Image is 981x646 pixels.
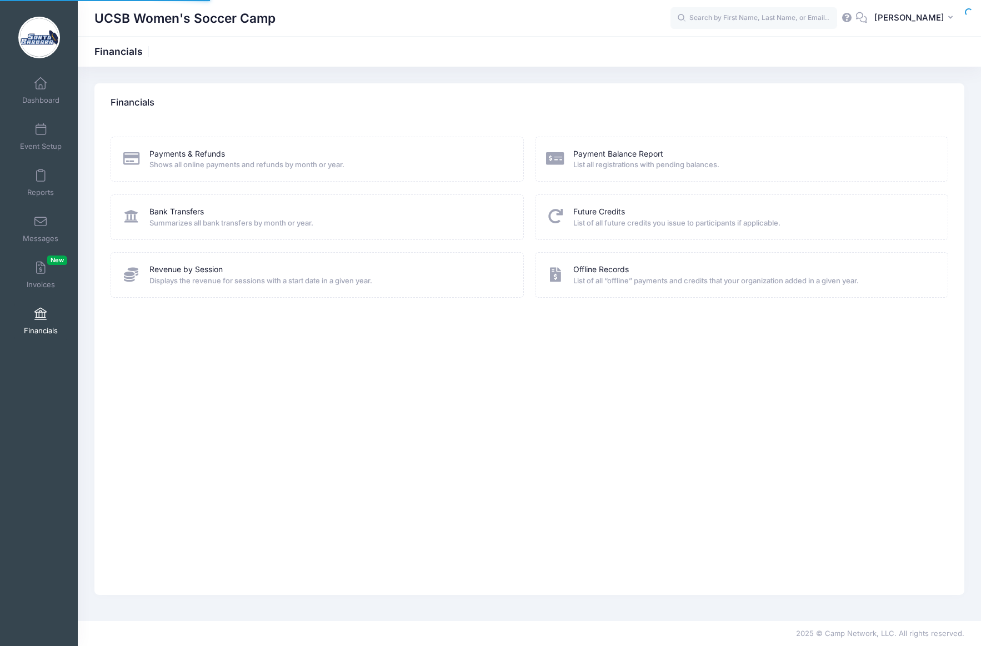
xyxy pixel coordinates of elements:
[149,159,509,171] span: Shows all online payments and refunds by month or year.
[573,148,663,160] a: Payment Balance Report
[149,264,223,276] a: Revenue by Session
[14,163,67,202] a: Reports
[24,326,58,335] span: Financials
[27,188,54,197] span: Reports
[573,159,933,171] span: List all registrations with pending balances.
[149,206,204,218] a: Bank Transfers
[149,148,225,160] a: Payments & Refunds
[874,12,944,24] span: [PERSON_NAME]
[14,302,67,340] a: Financials
[27,280,55,289] span: Invoices
[670,7,837,29] input: Search by First Name, Last Name, or Email...
[18,17,60,58] img: UCSB Women's Soccer Camp
[573,276,933,287] span: List of all “offline” payments and credits that your organization added in a given year.
[111,87,154,119] h4: Financials
[573,218,933,229] span: List of all future credits you issue to participants if applicable.
[149,218,509,229] span: Summarizes all bank transfers by month or year.
[94,46,152,57] h1: Financials
[867,6,964,31] button: [PERSON_NAME]
[14,71,67,110] a: Dashboard
[573,264,629,276] a: Offline Records
[14,256,67,294] a: InvoicesNew
[796,629,964,638] span: 2025 © Camp Network, LLC. All rights reserved.
[94,6,276,31] h1: UCSB Women's Soccer Camp
[23,234,58,243] span: Messages
[573,206,625,218] a: Future Credits
[20,142,62,151] span: Event Setup
[47,256,67,265] span: New
[14,117,67,156] a: Event Setup
[149,276,509,287] span: Displays the revenue for sessions with a start date in a given year.
[22,96,59,105] span: Dashboard
[14,209,67,248] a: Messages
